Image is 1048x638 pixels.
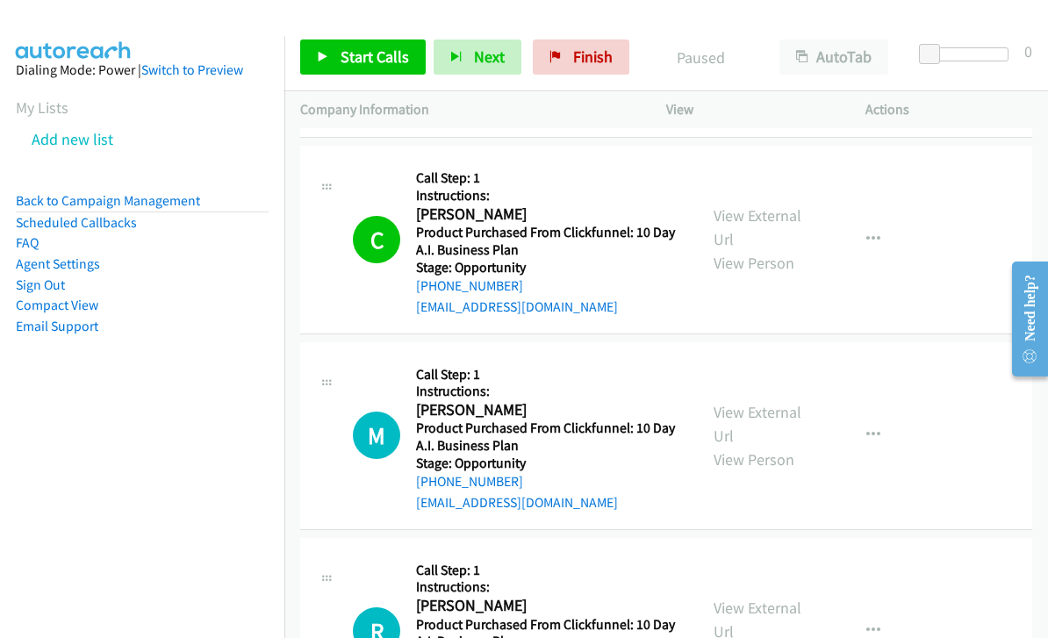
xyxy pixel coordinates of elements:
a: Scheduled Callbacks [16,214,137,231]
a: Switch to Preview [141,61,243,78]
a: Start Calls [300,39,426,75]
div: Delay between calls (in seconds) [928,47,1009,61]
h2: [PERSON_NAME] [416,204,541,225]
a: [EMAIL_ADDRESS][DOMAIN_NAME] [416,298,618,315]
h5: Call Step: 1 [416,366,682,384]
p: Actions [865,99,1033,120]
a: Back to Campaign Management [16,192,200,209]
h5: Stage: Opportunity [416,455,682,472]
div: Dialing Mode: Power | [16,60,269,81]
a: Add new list [32,129,113,149]
a: [EMAIL_ADDRESS][DOMAIN_NAME] [416,494,618,511]
h2: [PERSON_NAME] [416,400,541,420]
a: Finish [533,39,629,75]
a: View Person [714,449,794,470]
h1: M [353,412,400,459]
a: [PHONE_NUMBER] [416,277,523,294]
div: The call is yet to be attempted [353,412,400,459]
h5: Instructions: [416,578,682,596]
h5: Call Step: 1 [416,562,682,579]
span: Next [474,47,505,67]
a: FAQ [16,234,39,251]
h5: Product Purchased From Clickfunnel: 10 Day A.I. Business Plan [416,224,682,258]
h5: Instructions: [416,187,682,204]
h5: Call Step: 1 [416,169,682,187]
h5: Stage: Opportunity [416,259,682,276]
p: View [666,99,834,120]
a: Email Support [16,318,98,334]
span: Finish [573,47,613,67]
h5: Product Purchased From Clickfunnel: 10 Day A.I. Business Plan [416,419,682,454]
button: Next [434,39,521,75]
iframe: Resource Center [997,249,1048,389]
h5: Instructions: [416,383,682,400]
h2: [PERSON_NAME] [416,596,541,616]
a: View External Url [714,402,801,446]
a: Agent Settings [16,255,100,272]
a: My Lists [16,97,68,118]
button: AutoTab [779,39,888,75]
a: [PHONE_NUMBER] [416,473,523,490]
a: View Person [714,253,794,273]
span: Start Calls [341,47,409,67]
div: 0 [1024,39,1032,63]
p: Paused [653,46,748,69]
h1: C [353,216,400,263]
a: Compact View [16,297,98,313]
p: Company Information [300,99,635,120]
a: Sign Out [16,276,65,293]
a: View External Url [714,205,801,249]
